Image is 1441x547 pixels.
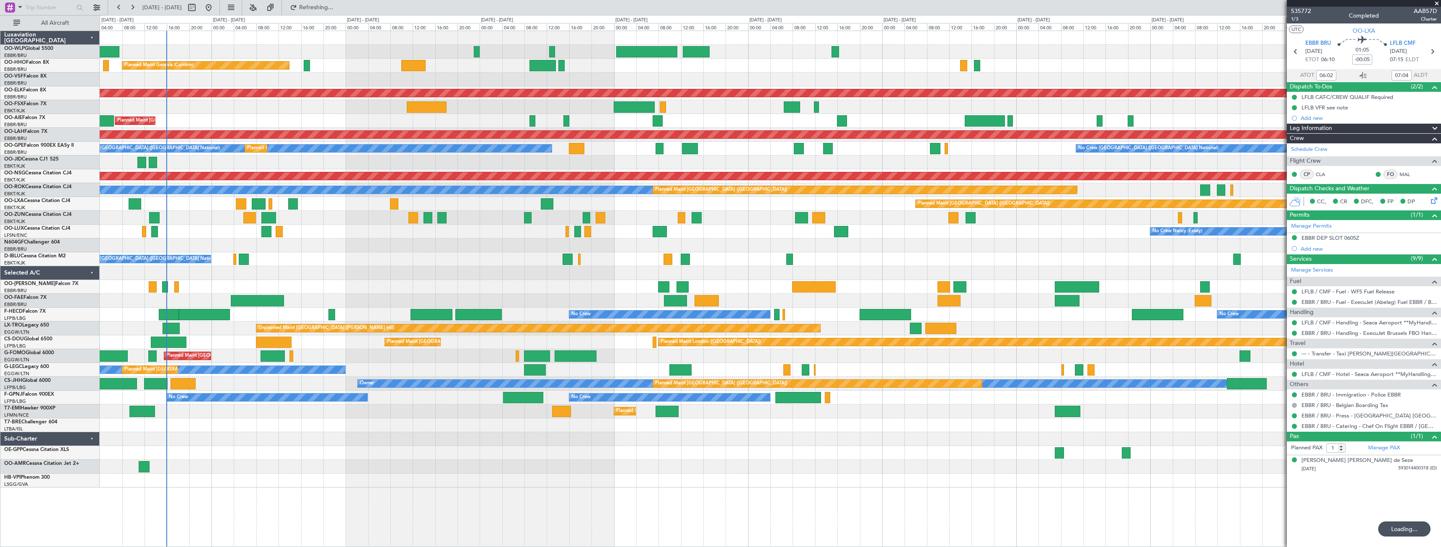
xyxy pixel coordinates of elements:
[1378,521,1431,537] div: Loading...
[4,481,28,487] a: LSGG/GVA
[4,184,25,189] span: OO-ROK
[815,23,837,31] div: 12:00
[4,337,24,342] span: CS-DOU
[166,350,298,362] div: Planned Maint [GEOGRAPHIC_DATA] ([GEOGRAPHIC_DATA])
[1321,56,1335,64] span: 06:10
[655,377,787,390] div: Planned Maint [GEOGRAPHIC_DATA] ([GEOGRAPHIC_DATA])
[4,364,22,369] span: G-LEGC
[4,357,29,363] a: EGGW/LTN
[1302,298,1437,306] a: EBBR / BRU - Fuel - ExecuJet (Abelag) Fuel EBBR / BRU
[1286,17,1318,24] div: [DATE] - [DATE]
[4,295,23,300] span: OO-FAE
[4,212,25,217] span: OO-ZUN
[659,23,681,31] div: 08:00
[4,364,49,369] a: G-LEGCLegacy 600
[4,157,22,162] span: OO-JID
[1219,308,1239,321] div: No Crew
[1302,234,1359,241] div: EBBR DEP SLOT 0605Z
[882,23,904,31] div: 00:00
[1316,70,1336,80] input: --:--
[661,336,761,348] div: Planned Maint London ([GEOGRAPHIC_DATA])
[4,88,23,93] span: OO-ELK
[1291,16,1311,23] span: 1/3
[636,23,659,31] div: 04:00
[1290,124,1332,133] span: Leg Information
[1152,225,1202,238] div: No Crew Nancy (Essey)
[4,461,26,466] span: OO-AMR
[1061,23,1083,31] div: 08:00
[1302,288,1395,295] a: LFLB / CMF - Fuel - WFS Fuel Release
[256,23,279,31] div: 08:00
[4,80,27,86] a: EBBR/BRU
[1290,432,1299,441] span: Pax
[1302,423,1437,430] a: EBBR / BRU - Catering - Chef On Flight EBBR / [GEOGRAPHIC_DATA]
[1173,23,1195,31] div: 04:00
[212,23,234,31] div: 00:00
[1302,391,1401,398] a: EBBR / BRU - Immigration - Police EBBR
[1356,46,1369,54] span: 01:05
[614,23,636,31] div: 00:00
[4,205,25,211] a: EBKT/KJK
[4,129,47,134] a: OO-LAHFalcon 7X
[4,343,26,349] a: LFPB/LBG
[1291,444,1322,452] label: Planned PAX
[213,17,245,24] div: [DATE] - [DATE]
[1291,7,1311,16] span: 535772
[1390,39,1415,48] span: LFLB CMF
[80,253,220,265] div: No Crew [GEOGRAPHIC_DATA] ([GEOGRAPHIC_DATA] National)
[1291,145,1327,154] a: Schedule Crew
[1078,142,1219,155] div: No Crew [GEOGRAPHIC_DATA] ([GEOGRAPHIC_DATA] National)
[4,226,24,231] span: OO-LUX
[749,17,782,24] div: [DATE] - [DATE]
[4,129,24,134] span: OO-LAH
[571,391,591,404] div: No Crew
[360,377,374,390] div: Owner
[1290,184,1369,194] span: Dispatch Checks and Weather
[1390,47,1407,56] span: [DATE]
[1353,26,1375,35] span: OO-LXA
[457,23,480,31] div: 20:00
[124,363,256,376] div: Planned Maint [GEOGRAPHIC_DATA] ([GEOGRAPHIC_DATA])
[323,23,346,31] div: 20:00
[4,350,26,355] span: G-FOMO
[770,23,793,31] div: 04:00
[234,23,256,31] div: 04:00
[1392,70,1412,80] input: --:--
[1302,456,1413,465] div: [PERSON_NAME] [PERSON_NAME] de Seze
[748,23,770,31] div: 00:00
[4,135,27,142] a: EBBR/BRU
[1195,23,1217,31] div: 08:00
[1300,71,1314,80] span: ATOT
[1290,156,1321,166] span: Flight Crew
[4,412,29,418] a: LFMN/NCE
[4,254,21,259] span: D-IBLU
[117,114,249,127] div: Planned Maint [GEOGRAPHIC_DATA] ([GEOGRAPHIC_DATA])
[1289,26,1304,33] button: UTC
[4,288,27,294] a: EBBR/BRU
[681,23,703,31] div: 12:00
[346,23,368,31] div: 00:00
[4,232,27,239] a: LFSN/ENC
[390,23,413,31] div: 08:00
[1302,319,1437,326] a: LFLB / CMF - Handling - Seaca Aeroport **MyHandling**LFLB / CMF
[1411,254,1423,263] span: (9/9)
[1291,266,1333,275] a: Manage Services
[1411,210,1423,219] span: (1/1)
[1349,11,1379,20] div: Completed
[1407,198,1415,206] span: DP
[4,66,27,73] a: EBBR/BRU
[1240,23,1262,31] div: 16:00
[4,309,46,314] a: F-HECDFalcon 7X
[655,184,787,196] div: Planned Maint [GEOGRAPHIC_DATA] ([GEOGRAPHIC_DATA])
[4,392,22,397] span: F-GPNJ
[1400,171,1418,178] a: MAL
[435,23,457,31] div: 16:00
[571,308,591,321] div: No Crew
[1290,380,1308,389] span: Others
[4,371,29,377] a: EGGW/LTN
[4,74,23,79] span: OO-VSF
[301,23,323,31] div: 16:00
[4,240,24,245] span: N604GF
[4,218,25,225] a: EBKT/KJK
[4,281,78,286] a: OO-[PERSON_NAME]Falcon 7X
